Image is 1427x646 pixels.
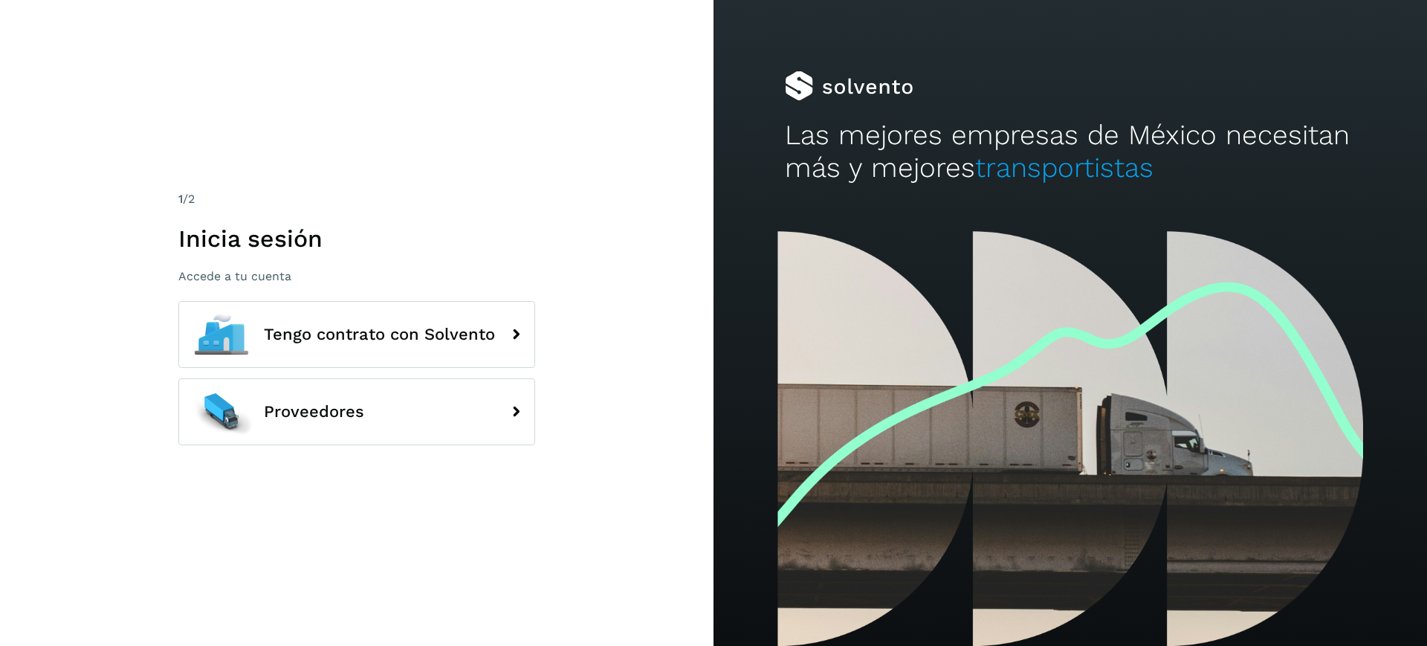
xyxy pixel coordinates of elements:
h2: Las mejores empresas de México necesitan más y mejores [785,119,1356,185]
button: Tengo contrato con Solvento [178,301,535,368]
h1: Inicia sesión [178,225,535,253]
span: transportistas [975,152,1153,184]
div: /2 [178,190,535,208]
span: Tengo contrato con Solvento [264,326,495,343]
span: 1 [178,192,183,206]
p: Accede a tu cuenta [178,269,535,283]
span: Proveedores [264,403,364,421]
button: Proveedores [178,378,535,445]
